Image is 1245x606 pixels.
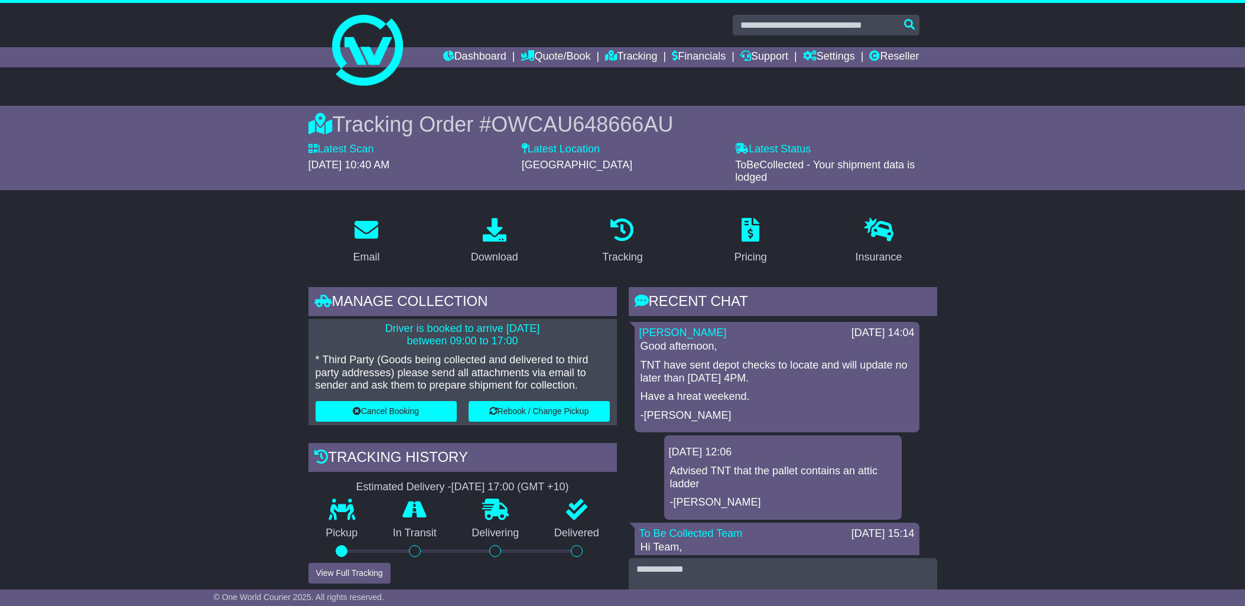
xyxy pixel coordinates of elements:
label: Latest Status [735,143,811,156]
p: Pickup [308,527,376,540]
span: © One World Courier 2025. All rights reserved. [213,592,384,602]
div: [DATE] 14:04 [851,327,915,340]
a: [PERSON_NAME] [639,327,727,338]
a: Financials [672,47,726,67]
p: Delivered [537,527,617,540]
a: Email [345,214,387,269]
a: Pricing [727,214,775,269]
div: [DATE] 17:00 (GMT +10) [451,481,569,494]
p: -[PERSON_NAME] [641,409,914,422]
div: [DATE] 15:14 [851,527,915,540]
p: TNT have sent depot checks to locate and will update no later than [DATE] 4PM. [641,359,914,385]
span: [DATE] 10:40 AM [308,159,390,171]
a: Dashboard [443,47,506,67]
div: Insurance [856,249,902,265]
div: Manage collection [308,287,617,319]
button: Rebook / Change Pickup [469,401,610,422]
div: [DATE] 12:06 [669,446,897,459]
a: Insurance [848,214,910,269]
button: Cancel Booking [316,401,457,422]
a: Download [463,214,526,269]
div: Estimated Delivery - [308,481,617,494]
div: Tracking Order # [308,112,937,137]
p: -[PERSON_NAME] [670,496,896,509]
a: Reseller [869,47,919,67]
a: Quote/Book [521,47,590,67]
label: Latest Scan [308,143,374,156]
span: OWCAU648666AU [491,112,673,136]
a: Support [740,47,788,67]
a: Settings [803,47,855,67]
button: View Full Tracking [308,563,391,584]
p: Driver is booked to arrive [DATE] between 09:00 to 17:00 [316,322,610,348]
p: * Third Party (Goods being collected and delivered to third party addresses) please send all atta... [316,354,610,392]
a: Tracking [594,214,650,269]
span: [GEOGRAPHIC_DATA] [522,159,632,171]
p: Delivering [454,527,537,540]
p: Have a hreat weekend. [641,390,914,403]
div: Tracking history [308,443,617,475]
span: ToBeCollected - Your shipment data is lodged [735,159,915,184]
a: To Be Collected Team [639,527,743,539]
label: Latest Location [522,143,600,156]
div: Email [353,249,379,265]
div: Pricing [734,249,767,265]
p: Advised TNT that the pallet contains an attic ladder [670,465,896,490]
div: RECENT CHAT [629,287,937,319]
p: Good afternoon, [641,340,914,353]
a: Tracking [605,47,657,67]
div: Tracking [602,249,642,265]
div: Download [471,249,518,265]
p: In Transit [375,527,454,540]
